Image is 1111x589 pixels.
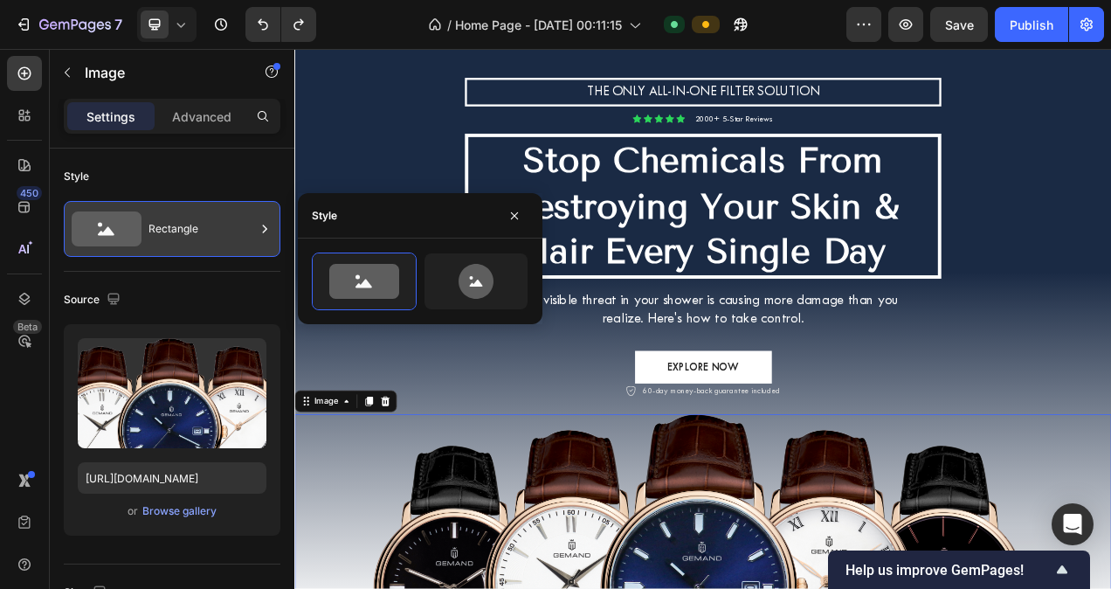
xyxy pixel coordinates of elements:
[437,388,612,430] button: <p>EXPLORE NOW</p>
[114,14,122,35] p: 7
[995,7,1068,42] button: Publish
[78,338,266,448] img: preview-image
[86,107,135,126] p: Settings
[845,559,1073,580] button: Show survey - Help us improve GemPages!
[64,169,89,184] div: Style
[447,16,452,34] span: /
[85,62,233,83] p: Image
[128,501,138,522] span: or
[930,7,988,42] button: Save
[13,320,42,334] div: Beta
[273,118,775,287] strong: Stop Chemicals From Destroying Your Skin & Hair Every Single Day
[245,7,316,42] div: Undo/Redo
[945,17,974,32] span: Save
[845,562,1052,579] span: Help us improve GemPages!
[64,288,124,312] div: Source
[17,186,42,200] div: 450
[1010,16,1053,34] div: Publish
[141,502,217,520] button: Browse gallery
[312,208,337,224] div: Style
[142,503,217,519] div: Browse gallery
[514,83,613,98] p: 2000+ 5-Star Reviews
[22,445,59,461] div: Image
[455,16,622,34] span: Home Page - [DATE] 00:11:15
[447,432,622,447] p: 60-day money-back guarantee included
[148,209,255,249] div: Rectangle
[172,107,231,126] p: Advanced
[78,462,266,494] input: https://example.com/image.jpg
[223,42,825,70] p: THE ONLY ALL-IN-ONE FILTER SOLUTION
[294,49,1111,589] iframe: Design area
[274,311,775,356] span: The invisible threat in your shower is causing more damage than you realize. Here's how to take c...
[1052,503,1094,545] div: Open Intercom Messenger
[479,398,570,419] p: EXPLORE NOW
[7,7,130,42] button: 7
